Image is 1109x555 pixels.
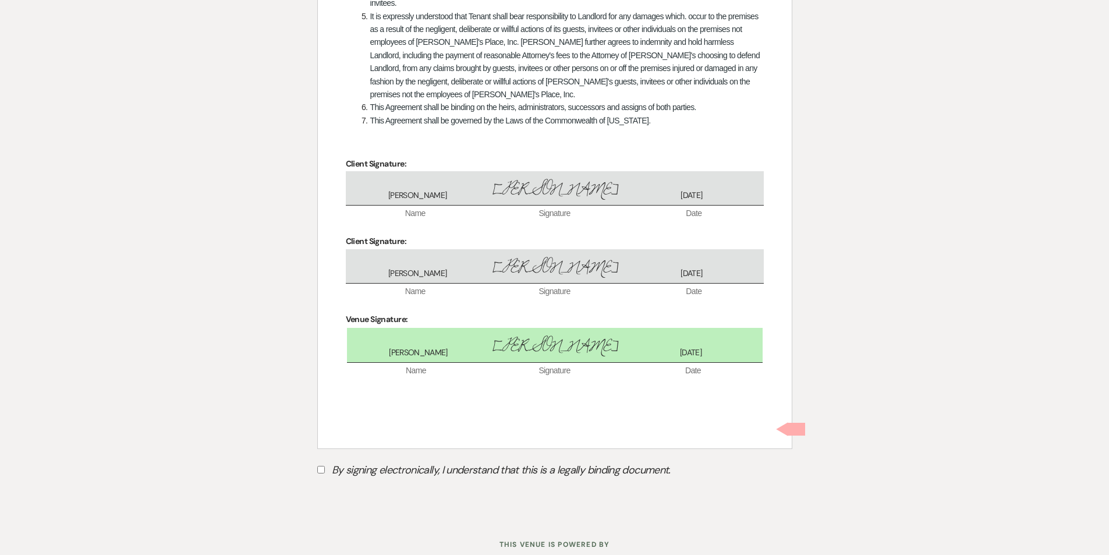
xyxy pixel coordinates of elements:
[487,334,623,359] span: [PERSON_NAME]
[347,365,486,377] span: Name
[623,347,759,359] span: [DATE]
[623,190,760,202] span: [DATE]
[349,190,486,202] span: [PERSON_NAME]
[370,102,696,112] span: This Agreement shall be binding on the heirs, administrators, successors and assigns of both part...
[624,365,763,377] span: Date
[346,236,406,246] strong: Client Signature:
[486,255,623,280] span: [PERSON_NAME]
[624,286,763,298] span: Date
[486,177,623,202] span: [PERSON_NAME]
[370,12,762,99] span: It is expressly understood that Tenant shall bear responsibility to Landlord for any damages whic...
[349,268,486,280] span: [PERSON_NAME]
[486,365,624,377] span: Signature
[346,286,485,298] span: Name
[370,116,651,125] span: This Agreement shall be governed by the Laws of the Commonwealth of [US_STATE].
[624,208,763,220] span: Date
[350,347,487,359] span: [PERSON_NAME]
[346,158,406,169] strong: Client Signature:
[317,466,325,473] input: By signing electronically, I understand that this is a legally binding document.
[346,314,408,324] strong: Venue Signature:
[317,461,792,483] label: By signing electronically, I understand that this is a legally binding document.
[485,286,624,298] span: Signature
[623,268,760,280] span: [DATE]
[346,208,485,220] span: Name
[485,208,624,220] span: Signature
